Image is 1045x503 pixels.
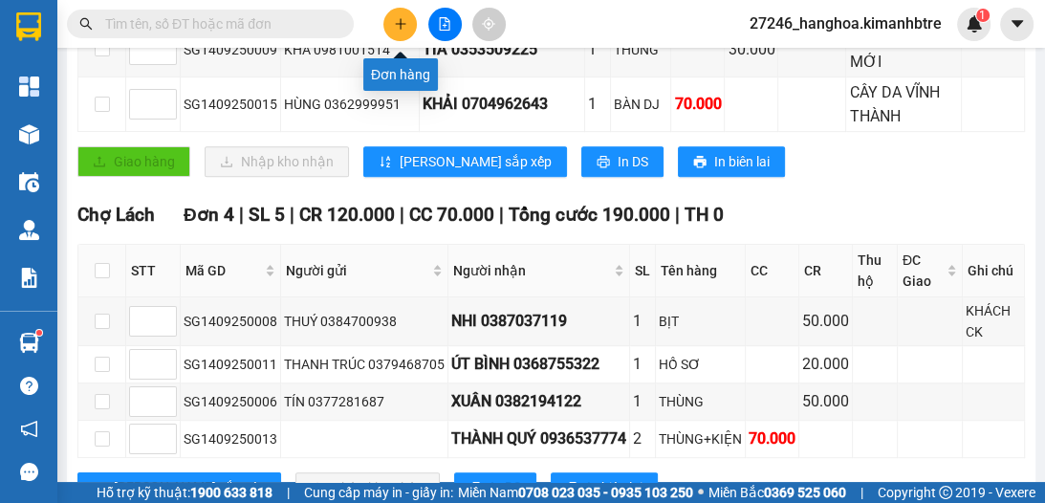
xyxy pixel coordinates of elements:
span: | [860,482,863,503]
span: | [400,204,404,226]
span: 27246_hanghoa.kimanhbtre [734,11,957,35]
span: | [290,204,294,226]
div: Đơn hàng [363,58,438,91]
span: Cung cấp máy in - giấy in: [304,482,453,503]
div: XUÂN 0382194122 [451,389,626,413]
div: THÀNH QUÝ 0936537774 [451,426,626,450]
input: Tìm tên, số ĐT hoặc mã đơn [105,13,331,34]
div: KHÁCH CK [966,300,1021,342]
button: printerIn biên lai [678,146,785,177]
th: Ghi chú [963,245,1025,297]
div: 70.000 [674,92,721,116]
span: | [675,204,680,226]
span: Mã GD [185,260,261,281]
div: THÙNG+KIỆN [659,428,742,449]
button: printerIn DS [581,146,664,177]
td: SG1409250013 [181,421,281,458]
div: 30.000 [728,37,774,61]
div: THÙNG [659,391,742,412]
div: 1 [588,92,607,116]
th: CR [799,245,853,297]
span: caret-down [1009,15,1026,33]
img: warehouse-icon [19,172,39,192]
button: file-add [428,8,462,41]
span: aim [482,17,495,31]
span: CR 120.000 [299,204,395,226]
span: 1 [979,9,986,22]
span: Hỗ trợ kỹ thuật: [97,482,272,503]
div: ÚT BÌNH 0368755322 [451,352,626,376]
div: NHI 0387037119 [451,309,626,333]
div: SG1409250015 [184,94,277,115]
span: SL 5 [249,204,285,226]
span: Người nhận [453,260,610,281]
span: Người gửi [286,260,428,281]
div: 70.000 [749,426,795,450]
span: [PERSON_NAME] sắp xếp [114,477,266,498]
span: Tổng cước 190.000 [509,204,670,226]
th: Tên hàng [656,245,746,297]
div: A BÉO [16,39,169,62]
div: TÍA 0353509225 [423,37,581,61]
span: printer [566,481,579,496]
span: message [20,463,38,481]
th: CC [746,245,799,297]
td: SG1409250006 [181,383,281,421]
div: 50.000 [802,309,849,333]
img: icon-new-feature [966,15,983,33]
div: 20.000 [802,352,849,376]
span: | [287,482,290,503]
div: HỒ SƠ [659,354,742,375]
div: CÂY DA VĨNH THÀNH [849,80,957,128]
div: LINH [183,39,347,62]
th: SL [630,245,656,297]
span: sort-ascending [93,481,106,496]
span: printer [693,155,707,170]
div: 1 [633,389,652,413]
strong: 1900 633 818 [190,485,272,500]
div: BỊT [659,311,742,332]
span: copyright [939,486,952,499]
span: In DS [618,151,648,172]
div: 2 [633,426,652,450]
div: 0908313343 [16,62,169,89]
div: THÙNG [614,39,667,60]
img: warehouse-icon [19,220,39,240]
span: | [239,204,244,226]
span: question-circle [20,377,38,395]
span: printer [469,481,483,496]
button: sort-ascending[PERSON_NAME] sắp xếp [77,472,281,503]
span: [PERSON_NAME] sắp xếp [400,151,552,172]
button: printerIn biên lai [551,472,658,503]
span: printer [597,155,610,170]
div: TÍN 0377281687 [284,391,445,412]
span: Nhận: [183,18,229,38]
span: plus [394,17,407,31]
span: ĐC Giao [903,250,943,292]
span: CC 70.000 [409,204,494,226]
div: Sài Gòn [183,16,347,39]
span: Miền Bắc [708,482,846,503]
span: notification [20,420,38,438]
button: aim [472,8,506,41]
div: SONG DỌC MỚI [849,26,957,74]
span: SL [220,130,246,157]
div: KHẢI 0704962643 [423,92,581,116]
div: Chợ Lách [16,16,169,39]
div: 1 [633,352,652,376]
td: SG1409250008 [181,297,281,346]
div: SG1409250008 [184,311,277,332]
td: SG1409250011 [181,346,281,383]
span: CC [180,100,203,120]
div: 0708593898 [183,62,347,89]
img: solution-icon [19,268,39,288]
span: Miền Nam [458,482,693,503]
div: Tên hàng: 1 THÙNG ( : 1 ) [16,132,347,156]
button: printerIn DS [454,472,536,503]
span: | [499,204,504,226]
button: caret-down [1000,8,1034,41]
span: sort-ascending [379,155,392,170]
div: HÙNG 0362999951 [284,94,416,115]
span: ⚪️ [698,489,704,496]
span: TH 0 [685,204,724,226]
